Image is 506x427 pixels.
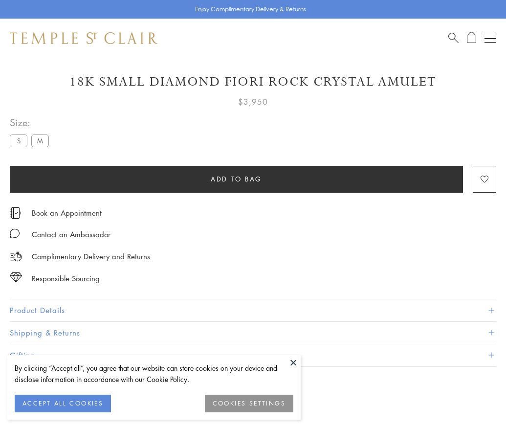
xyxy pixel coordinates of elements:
img: MessageIcon-01_2.svg [10,228,20,238]
span: $3,950 [238,95,268,108]
div: Responsible Sourcing [32,272,100,285]
img: icon_delivery.svg [10,250,22,263]
label: S [10,135,27,147]
div: By clicking “Accept all”, you agree that our website can store cookies on your device and disclos... [15,362,293,385]
label: M [31,135,49,147]
button: ACCEPT ALL COOKIES [15,395,111,412]
a: Search [448,32,459,44]
button: COOKIES SETTINGS [205,395,293,412]
div: Contact an Ambassador [32,228,110,241]
button: Open navigation [484,32,496,44]
span: Add to bag [211,174,262,184]
img: icon_appointment.svg [10,207,22,219]
button: Gifting [10,344,496,366]
span: Size: [10,114,53,131]
p: Enjoy Complimentary Delivery & Returns [195,4,306,14]
a: Open Shopping Bag [467,32,476,44]
h1: 18K Small Diamond Fiori Rock Crystal Amulet [10,73,496,90]
button: Product Details [10,299,496,321]
button: Add to bag [10,166,463,193]
button: Shipping & Returns [10,322,496,344]
a: Book an Appointment [32,207,102,218]
img: Temple St. Clair [10,32,157,44]
img: icon_sourcing.svg [10,272,22,282]
p: Complimentary Delivery and Returns [32,250,150,263]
